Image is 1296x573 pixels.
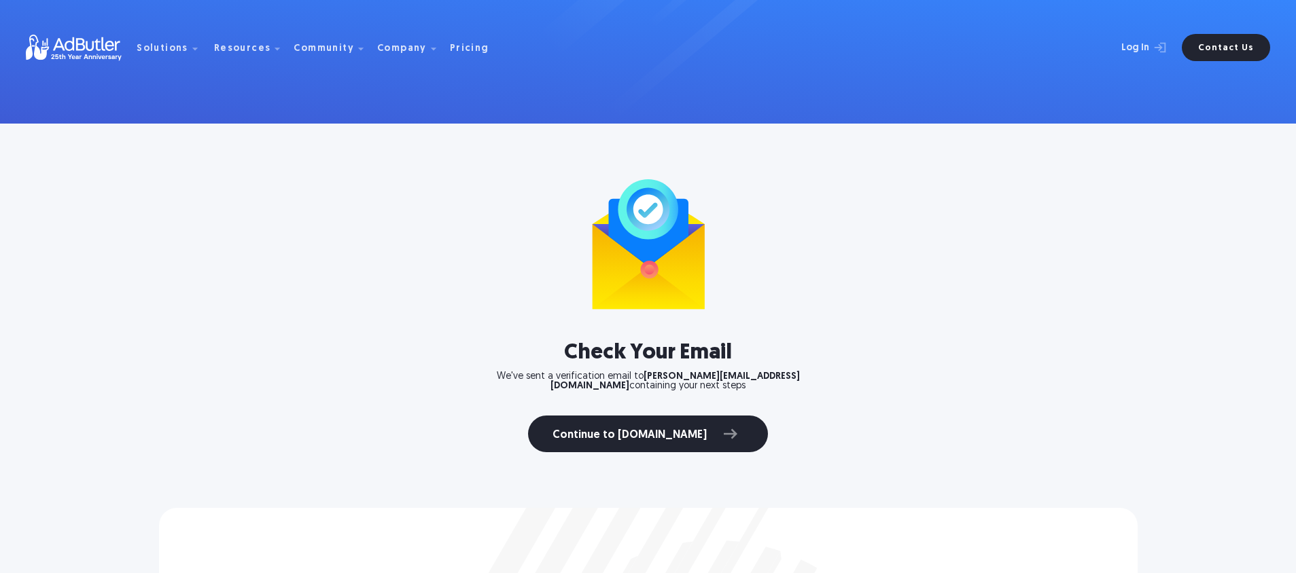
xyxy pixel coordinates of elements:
[137,44,188,54] div: Solutions
[294,44,354,54] div: Community
[450,44,489,54] div: Pricing
[294,26,374,69] div: Community
[528,415,768,452] a: Continue to [DOMAIN_NAME]
[450,41,500,54] a: Pricing
[137,26,209,69] div: Solutions
[466,372,830,391] p: We've sent a verification email to containing your next steps
[214,26,292,69] div: Resources
[550,371,800,391] span: [PERSON_NAME][EMAIL_ADDRESS][DOMAIN_NAME]
[377,26,447,69] div: Company
[377,44,427,54] div: Company
[1182,34,1270,61] a: Contact Us
[466,341,830,365] h2: Check Your Email
[214,44,271,54] div: Resources
[1085,34,1174,61] a: Log In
